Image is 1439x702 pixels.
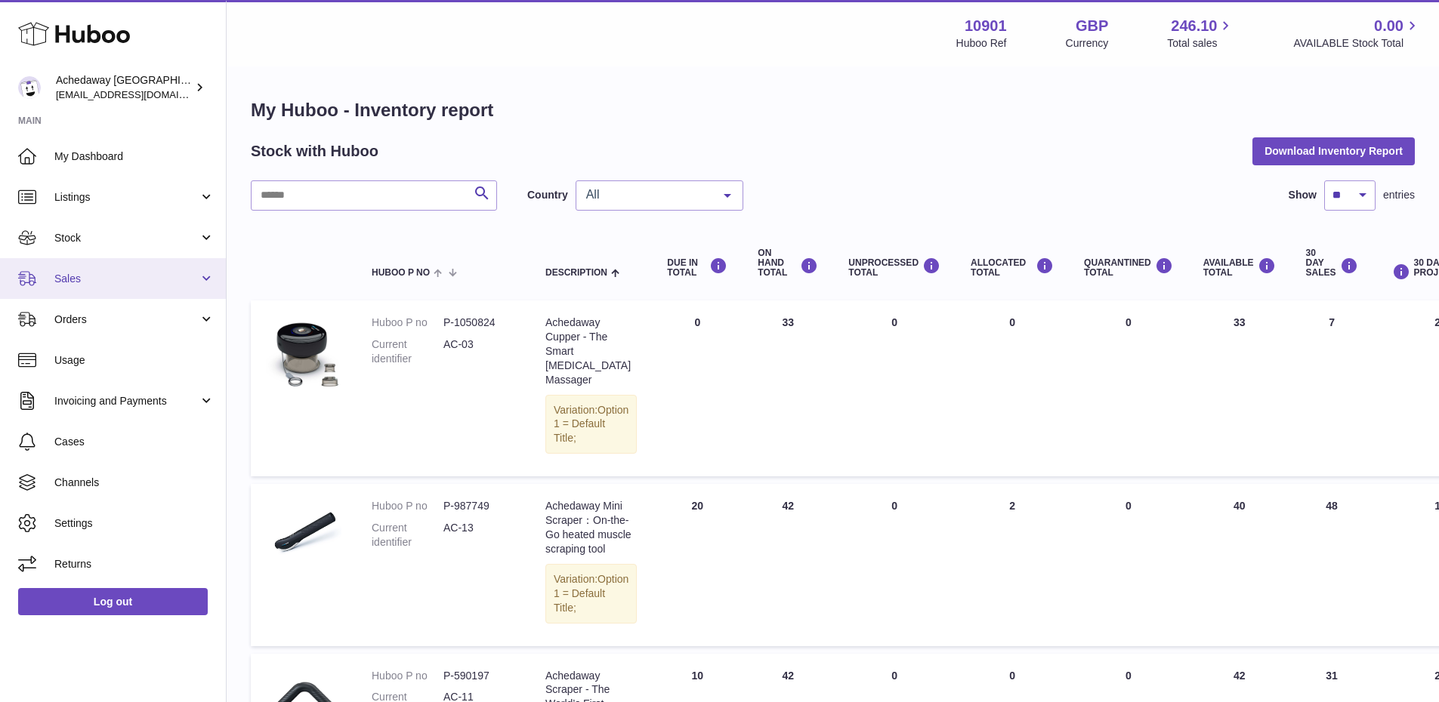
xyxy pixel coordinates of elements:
[743,484,833,645] td: 42
[1289,188,1317,202] label: Show
[545,395,637,454] div: Variation:
[54,557,215,571] span: Returns
[56,73,192,102] div: Achedaway [GEOGRAPHIC_DATA]
[965,16,1007,36] strong: 10901
[443,669,515,683] dd: P-590197
[956,484,1069,645] td: 2
[1084,257,1173,278] div: QUARANTINED Total
[54,272,199,286] span: Sales
[1252,137,1415,165] button: Download Inventory Report
[667,257,727,278] div: DUE IN TOTAL
[554,404,628,445] span: Option 1 = Default Title;
[54,435,215,449] span: Cases
[443,499,515,513] dd: P-987749
[956,36,1007,51] div: Huboo Ref
[1203,257,1276,278] div: AVAILABLE Total
[443,316,515,330] dd: P-1050824
[1291,300,1373,476] td: 7
[652,484,743,645] td: 20
[443,521,515,550] dd: AC-13
[652,300,743,476] td: 0
[372,316,443,330] dt: Huboo P no
[848,257,940,278] div: UNPROCESSED Total
[1293,36,1421,51] span: AVAILABLE Stock Total
[1171,16,1217,36] span: 246.10
[833,300,956,476] td: 0
[18,588,208,615] a: Log out
[956,300,1069,476] td: 0
[56,88,222,100] span: [EMAIL_ADDRESS][DOMAIN_NAME]
[1167,16,1234,51] a: 246.10 Total sales
[1293,16,1421,51] a: 0.00 AVAILABLE Stock Total
[1291,484,1373,645] td: 48
[266,316,341,391] img: product image
[251,98,1415,122] h1: My Huboo - Inventory report
[1374,16,1403,36] span: 0.00
[443,337,515,366] dd: AC-03
[54,353,215,368] span: Usage
[1066,36,1109,51] div: Currency
[1306,248,1358,279] div: 30 DAY SALES
[545,499,637,556] div: Achedaway Mini Scraper：On-the-Go heated muscle scraping tool
[54,149,215,164] span: My Dashboard
[372,499,443,513] dt: Huboo P no
[372,669,443,683] dt: Huboo P no
[1126,500,1132,512] span: 0
[582,187,712,202] span: All
[1126,670,1132,682] span: 0
[1383,188,1415,202] span: entries
[1167,36,1234,51] span: Total sales
[758,248,818,279] div: ON HAND Total
[554,573,628,614] span: Option 1 = Default Title;
[1126,316,1132,328] span: 0
[54,190,199,205] span: Listings
[54,313,199,327] span: Orders
[372,337,443,366] dt: Current identifier
[54,516,215,531] span: Settings
[545,316,637,386] div: Achedaway Cupper - The Smart [MEDICAL_DATA] Massager
[18,76,41,99] img: admin@newpb.co.uk
[971,257,1054,278] div: ALLOCATED Total
[833,484,956,645] td: 0
[527,188,568,202] label: Country
[1076,16,1108,36] strong: GBP
[372,521,443,550] dt: Current identifier
[743,300,833,476] td: 33
[54,476,215,490] span: Channels
[545,564,637,623] div: Variation:
[1188,300,1291,476] td: 33
[1188,484,1291,645] td: 40
[54,231,199,245] span: Stock
[54,394,199,408] span: Invoicing and Payments
[372,268,430,278] span: Huboo P no
[251,141,378,162] h2: Stock with Huboo
[266,499,341,574] img: product image
[545,268,607,278] span: Description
